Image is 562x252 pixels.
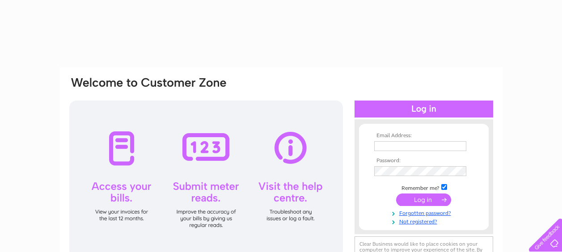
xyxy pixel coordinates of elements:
[372,183,476,192] td: Remember me?
[396,193,451,206] input: Submit
[372,158,476,164] th: Password:
[374,208,476,217] a: Forgotten password?
[372,133,476,139] th: Email Address:
[374,217,476,225] a: Not registered?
